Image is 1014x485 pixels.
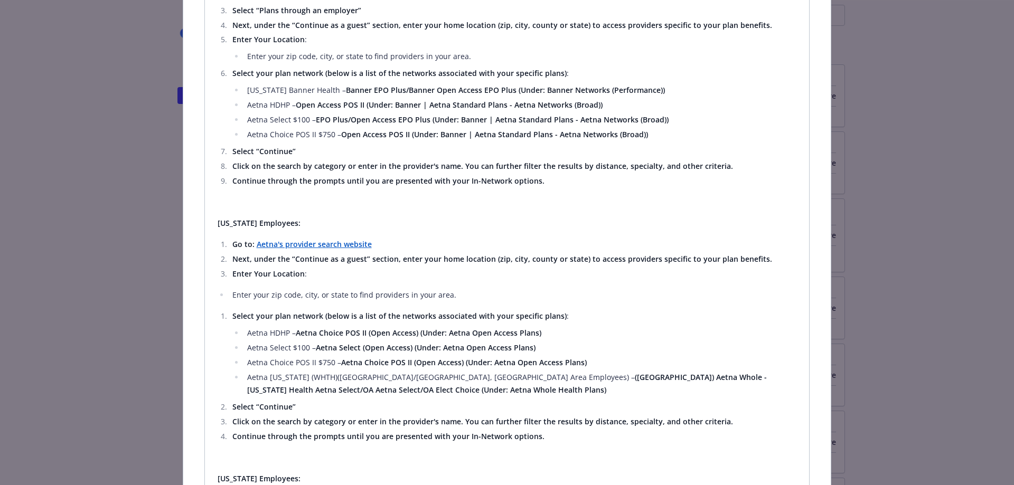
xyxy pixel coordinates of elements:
strong: Select “Continue” [232,402,296,412]
li: Aetna Choice POS II $750 – [244,356,797,369]
strong: Open Access POS II (Under: Banner | Aetna Standard Plans - Aetna Networks (Broad)) [296,100,603,110]
li: Aetna [US_STATE] (WHTH)([GEOGRAPHIC_DATA]/[GEOGRAPHIC_DATA], [GEOGRAPHIC_DATA] Area Employees) – [244,371,797,396]
li: Aetna Choice POS II $750 – [244,128,797,141]
li: : [229,33,797,63]
li: Enter your zip code, city, or state to find providers in your area. [229,289,797,301]
strong: Continue through the prompts until you are presented with your In-Network options. [232,176,544,186]
strong: Go to: [232,239,255,249]
strong: [US_STATE] Employees: [218,473,301,483]
strong: Enter Your Location [232,269,305,279]
strong: Click on the search by category or enter in the provider's name. You can further filter the resul... [232,416,733,426]
strong: Continue through the prompts until you are presented with your In-Network options. [232,431,544,441]
li: : [229,310,797,396]
li: Enter your zip code, city, or state to find providers in your area. [244,50,797,63]
strong: Banner EPO Plus/Banner Open Access EPO Plus (Under: Banner Networks (Performance)) [346,85,665,95]
strong: EPO Plus/Open Access EPO Plus (Under: Banner | Aetna Standard Plans - Aetna Networks (Broad)) [316,115,669,125]
li: Aetna Select $100 – [244,113,797,126]
li: Aetna HDHP – [244,99,797,111]
strong: Open Access POS II (Under: Banner | Aetna Standard Plans - Aetna Networks (Broad)) [341,129,648,139]
strong: Next, under the “Continue as a guest” section, enter your home location (zip, city, county or sta... [232,20,772,30]
strong: Next, under the “Continue as a guest” section, enter your home location (zip, city, county or sta... [232,254,772,264]
strong: Enter Your Location [232,34,305,44]
strong: Select your plan network (below is a list of the networks associated with your specific plans) [232,311,567,321]
strong: Select “Continue” [232,146,296,156]
strong: Aetna Select (Open Access) (Under: Aetna Open Access Plans) [316,343,536,353]
strong: Click on the search by category or enter in the provider's name. You can further filter the resul... [232,161,733,171]
li: Aetna HDHP – [244,327,797,339]
strong: Aetna Choice POS II (Open Access) (Under: Aetna Open Access Plans) [341,357,587,367]
strong: [US_STATE] Employees: [218,218,301,228]
li: : [229,67,797,141]
li: Aetna Select $100 – [244,341,797,354]
li: : [229,268,797,280]
strong: Aetna Choice POS II (Open Access) (Under: Aetna Open Access Plans) [296,328,541,338]
strong: Select your plan network (below is a list of the networks associated with your specific plans) [232,68,567,78]
li: [US_STATE] Banner Health – [244,84,797,97]
strong: Select “Plans through an employer” [232,5,361,15]
a: Aetna's provider search website [257,239,372,249]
